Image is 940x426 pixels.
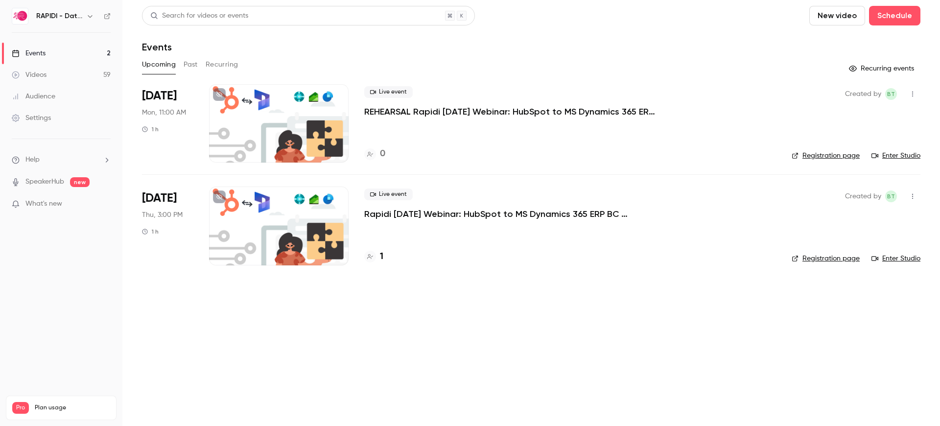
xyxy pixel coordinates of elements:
[885,88,897,100] span: Beate Thomsen
[184,57,198,72] button: Past
[364,189,413,200] span: Live event
[142,108,186,118] span: Mon, 11:00 AM
[845,61,920,76] button: Recurring events
[142,187,193,265] div: Sep 18 Thu, 4:00 PM (Europe/Berlin)
[12,92,55,101] div: Audience
[380,250,383,263] h4: 1
[792,151,860,161] a: Registration page
[364,250,383,263] a: 1
[142,88,177,104] span: [DATE]
[12,8,28,24] img: RAPIDI - Data Integration Solutions
[150,11,248,21] div: Search for videos or events
[364,86,413,98] span: Live event
[35,404,110,412] span: Plan usage
[142,84,193,163] div: Sep 15 Mon, 12:00 PM (Europe/Berlin)
[792,254,860,263] a: Registration page
[12,48,46,58] div: Events
[12,402,29,414] span: Pro
[12,70,47,80] div: Videos
[142,228,159,236] div: 1 h
[845,190,881,202] span: Created by
[364,208,658,220] a: Rapidi [DATE] Webinar: HubSpot to MS Dynamics 365 ERP BC Integration
[142,57,176,72] button: Upcoming
[871,254,920,263] a: Enter Studio
[887,88,895,100] span: BT
[25,177,64,187] a: SpeakerHub
[142,210,183,220] span: Thu, 3:00 PM
[845,88,881,100] span: Created by
[869,6,920,25] button: Schedule
[809,6,865,25] button: New video
[364,147,385,161] a: 0
[99,200,111,209] iframe: Noticeable Trigger
[206,57,238,72] button: Recurring
[142,190,177,206] span: [DATE]
[12,113,51,123] div: Settings
[887,190,895,202] span: BT
[142,41,172,53] h1: Events
[380,147,385,161] h4: 0
[70,177,90,187] span: new
[364,106,658,118] a: REHEARSAL Rapidi [DATE] Webinar: HubSpot to MS Dynamics 365 ERP BC Integration
[885,190,897,202] span: Beate Thomsen
[871,151,920,161] a: Enter Studio
[142,125,159,133] div: 1 h
[25,199,62,209] span: What's new
[25,155,40,165] span: Help
[36,11,82,21] h6: RAPIDI - Data Integration Solutions
[12,155,111,165] li: help-dropdown-opener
